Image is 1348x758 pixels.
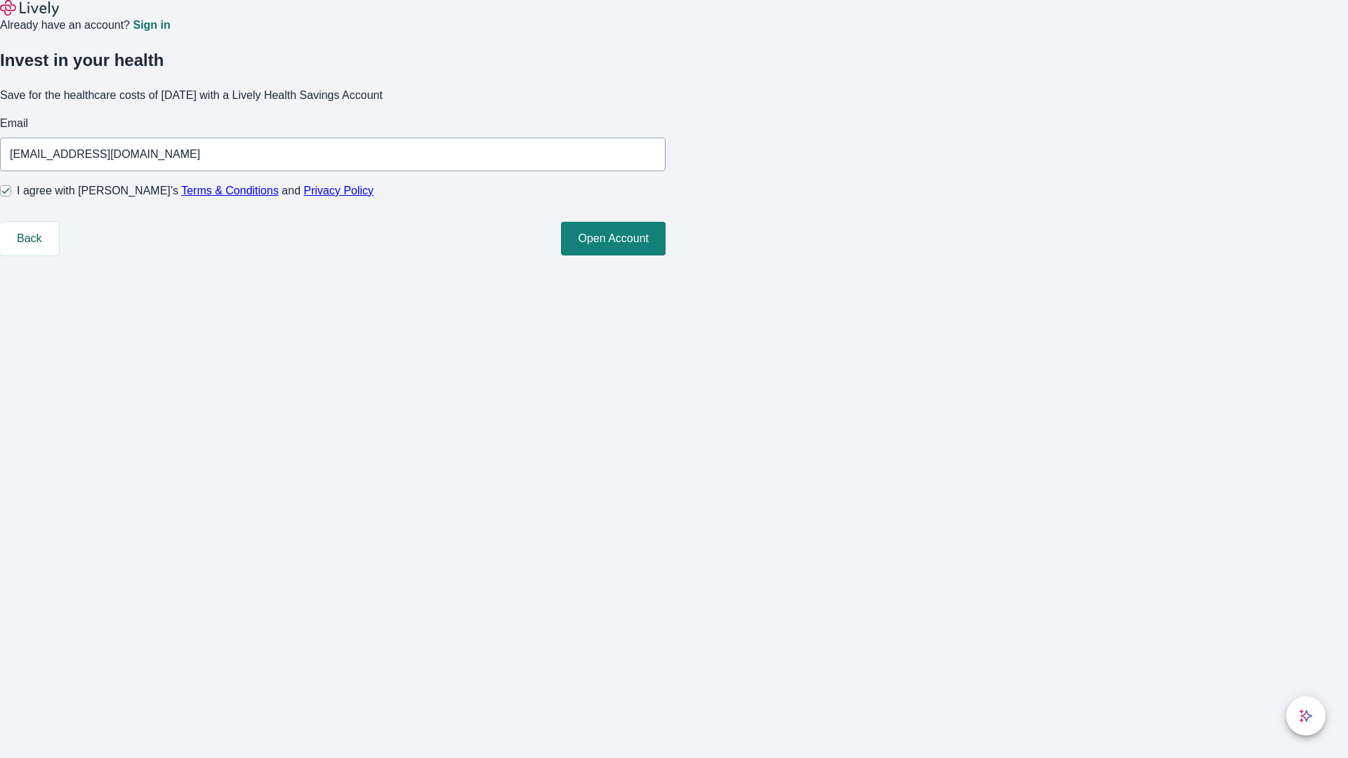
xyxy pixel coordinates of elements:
a: Sign in [133,20,170,31]
button: Open Account [561,222,666,255]
a: Privacy Policy [304,185,374,197]
svg: Lively AI Assistant [1299,709,1313,723]
button: chat [1286,696,1326,736]
span: I agree with [PERSON_NAME]’s and [17,182,374,199]
a: Terms & Conditions [181,185,279,197]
